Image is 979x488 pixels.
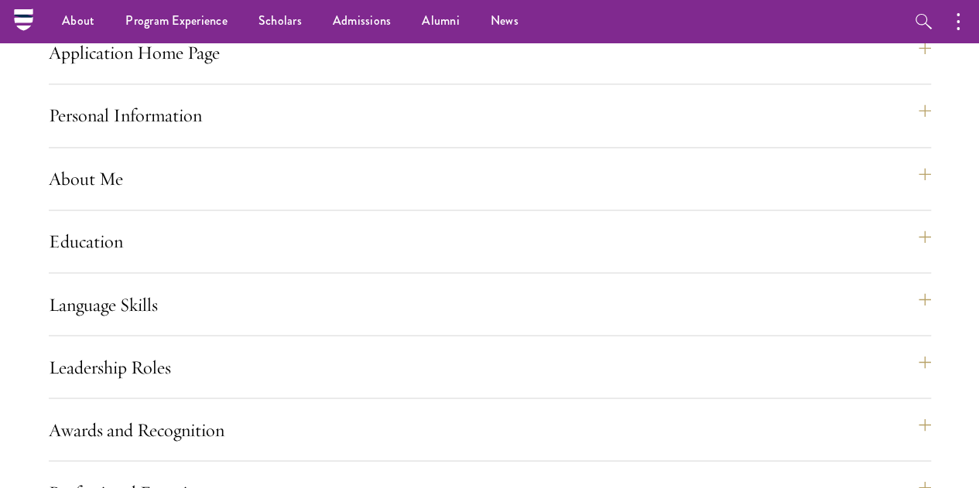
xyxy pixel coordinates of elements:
[49,97,931,134] button: Personal Information
[49,348,931,385] button: Leadership Roles
[49,411,931,448] button: Awards and Recognition
[49,223,931,260] button: Education
[49,34,931,71] button: Application Home Page
[49,160,931,197] button: About Me
[49,285,931,322] button: Language Skills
